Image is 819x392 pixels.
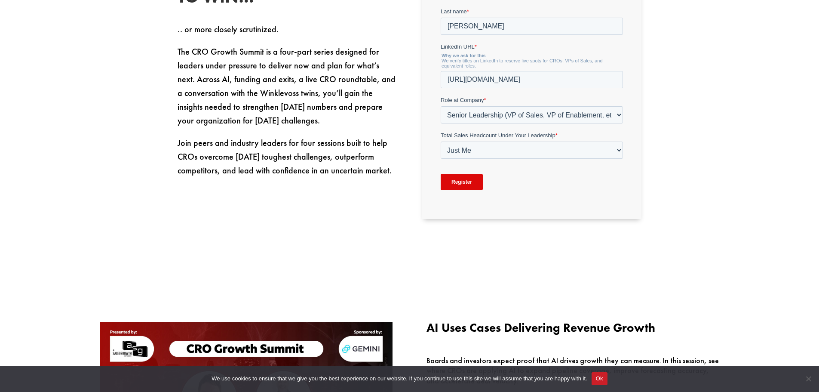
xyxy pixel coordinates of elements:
[426,320,655,335] span: AI Uses Cases Delivering Revenue Growth
[804,374,813,383] span: No
[178,46,396,126] span: The CRO Growth Summit is a four-part series designed for leaders under pressure to deliver now an...
[592,372,607,385] button: Ok
[178,137,392,176] span: Join peers and industry leaders for four sessions built to help CROs overcome [DATE] toughest cha...
[178,24,279,35] span: .. or more closely scrutinized.
[212,374,587,383] span: We use cookies to ensure that we give you the best experience on our website. If you continue to ...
